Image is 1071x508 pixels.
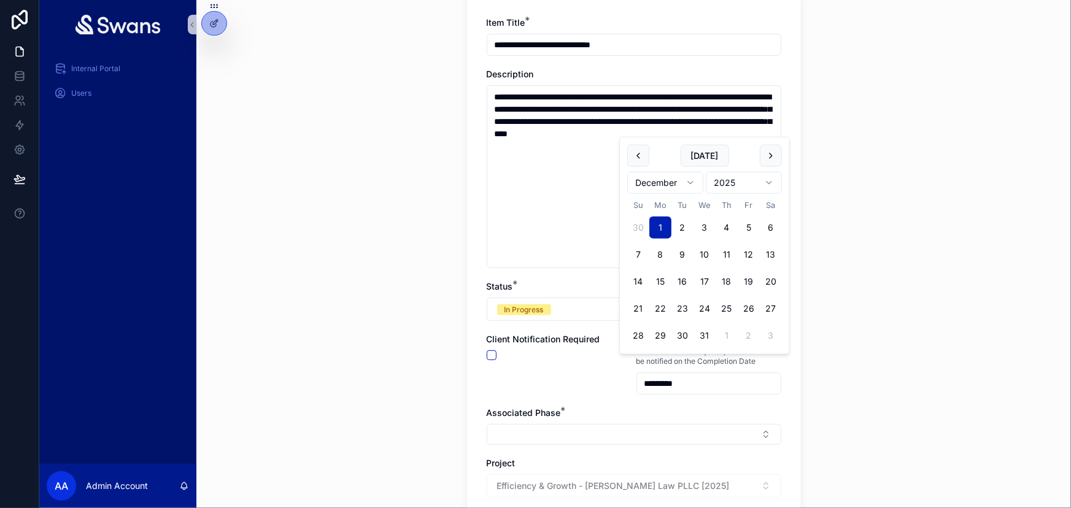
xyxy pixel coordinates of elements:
[760,271,782,293] button: Saturday, December 20th, 2025
[487,334,600,344] span: Client Notification Required
[716,271,738,293] button: Thursday, December 18th, 2025
[738,217,760,239] button: Friday, December 5th, 2025
[47,82,189,104] a: Users
[627,298,649,320] button: Sunday, December 21st, 2025
[487,281,513,291] span: Status
[760,325,782,347] button: Saturday, January 3rd, 2026
[738,325,760,347] button: Friday, January 2nd, 2026
[627,244,649,266] button: Sunday, December 7th, 2025
[627,217,649,239] button: Sunday, November 30th, 2025
[636,347,781,366] span: If Notification IS Required, the client will be notified on the Completion Date
[671,199,694,212] th: Tuesday
[671,244,694,266] button: Tuesday, December 9th, 2025
[694,271,716,293] button: Wednesday, December 17th, 2025
[627,325,649,347] button: Sunday, December 28th, 2025
[716,325,738,347] button: Thursday, January 1st, 2026
[487,407,561,418] span: Associated Phase
[681,145,729,167] button: [DATE]
[71,88,91,98] span: Users
[760,199,782,212] th: Saturday
[738,244,760,266] button: Friday, December 12th, 2025
[760,298,782,320] button: Saturday, December 27th, 2025
[738,271,760,293] button: Friday, December 19th, 2025
[716,217,738,239] button: Thursday, December 4th, 2025
[738,298,760,320] button: Friday, December 26th, 2025
[627,199,782,347] table: December 2025
[649,199,671,212] th: Monday
[716,244,738,266] button: Thursday, December 11th, 2025
[487,458,516,468] span: Project
[86,480,148,492] p: Admin Account
[738,199,760,212] th: Friday
[694,217,716,239] button: Wednesday, December 3rd, 2025
[671,325,694,347] button: Tuesday, December 30th, 2025
[760,217,782,239] button: Saturday, December 6th, 2025
[75,15,161,34] img: App logo
[649,244,671,266] button: Monday, December 8th, 2025
[627,199,649,212] th: Sunday
[649,271,671,293] button: Monday, December 15th, 2025
[487,17,525,28] span: Item Title
[694,199,716,212] th: Wednesday
[694,244,716,266] button: Wednesday, December 10th, 2025
[487,298,781,321] button: Select Button
[627,271,649,293] button: Sunday, December 14th, 2025
[71,64,120,74] span: Internal Portal
[649,217,671,239] button: Monday, December 1st, 2025, selected
[487,424,781,445] button: Select Button
[47,58,189,80] a: Internal Portal
[760,244,782,266] button: Saturday, December 13th, 2025
[39,49,196,120] div: scrollable content
[694,325,716,347] button: Wednesday, December 31st, 2025
[55,479,68,493] span: AA
[716,199,738,212] th: Thursday
[505,304,544,315] div: In Progress
[694,298,716,320] button: Wednesday, December 24th, 2025
[671,271,694,293] button: Tuesday, December 16th, 2025
[649,298,671,320] button: Monday, December 22nd, 2025
[671,217,694,239] button: Tuesday, December 2nd, 2025
[649,325,671,347] button: Monday, December 29th, 2025
[671,298,694,320] button: Tuesday, December 23rd, 2025
[716,298,738,320] button: Thursday, December 25th, 2025
[487,69,534,79] span: Description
